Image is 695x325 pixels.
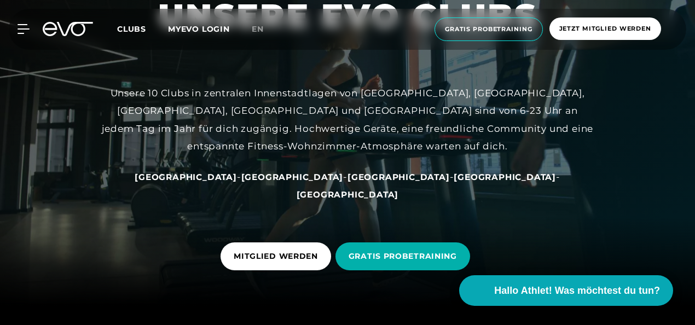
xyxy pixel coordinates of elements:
a: [GEOGRAPHIC_DATA] [135,171,237,182]
span: [GEOGRAPHIC_DATA] [241,172,344,182]
span: Clubs [117,24,146,34]
a: Clubs [117,24,168,34]
span: [GEOGRAPHIC_DATA] [454,172,556,182]
a: MITGLIED WERDEN [221,234,335,278]
div: - - - - [101,168,594,204]
span: [GEOGRAPHIC_DATA] [135,172,237,182]
span: MITGLIED WERDEN [234,251,318,262]
span: Hallo Athlet! Was möchtest du tun? [494,283,660,298]
span: Gratis Probetraining [445,25,532,34]
span: Jetzt Mitglied werden [559,24,651,33]
span: GRATIS PROBETRAINING [349,251,457,262]
span: [GEOGRAPHIC_DATA] [347,172,450,182]
div: Unsere 10 Clubs in zentralen Innenstadtlagen von [GEOGRAPHIC_DATA], [GEOGRAPHIC_DATA], [GEOGRAPHI... [101,84,594,155]
a: GRATIS PROBETRAINING [335,234,474,278]
button: Hallo Athlet! Was möchtest du tun? [459,275,673,306]
a: Jetzt Mitglied werden [546,18,664,41]
a: [GEOGRAPHIC_DATA] [297,189,399,200]
a: MYEVO LOGIN [168,24,230,34]
a: [GEOGRAPHIC_DATA] [241,171,344,182]
span: en [252,24,264,34]
a: [GEOGRAPHIC_DATA] [347,171,450,182]
a: [GEOGRAPHIC_DATA] [454,171,556,182]
a: Gratis Probetraining [431,18,546,41]
a: en [252,23,277,36]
